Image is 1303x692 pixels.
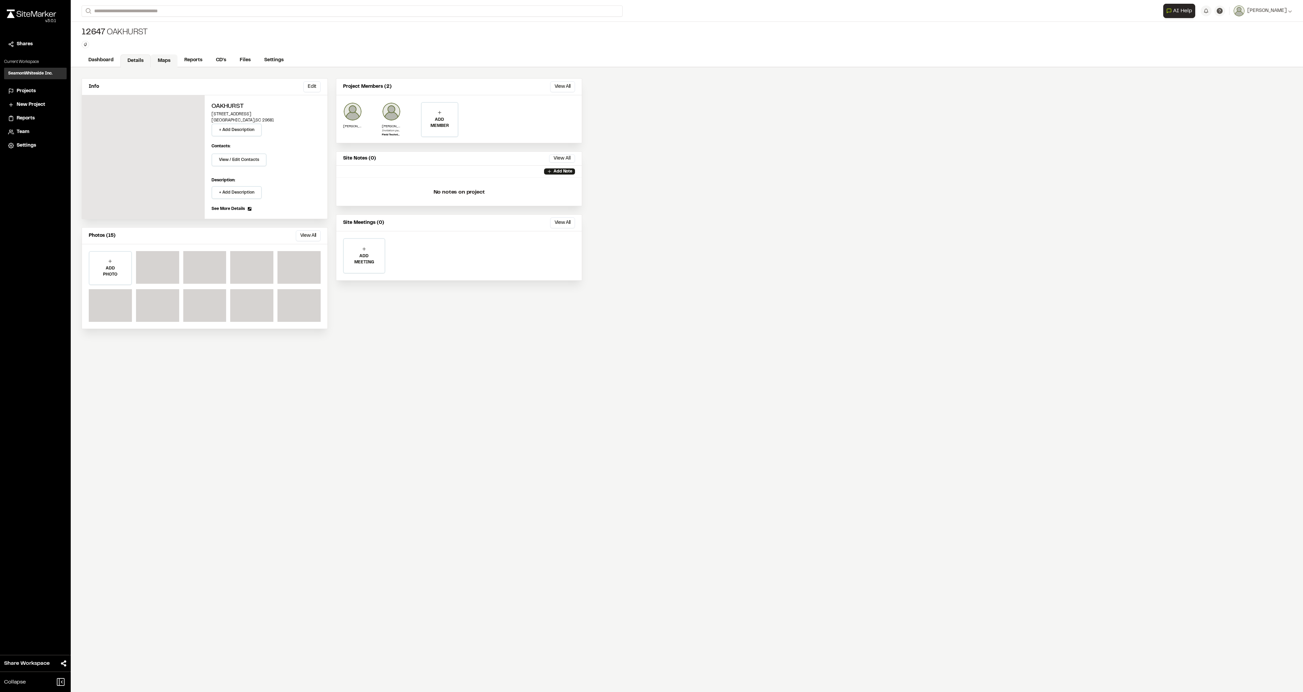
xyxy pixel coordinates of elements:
span: AI Help [1173,7,1192,15]
button: Search [82,5,94,17]
span: Collapse [4,678,26,686]
p: ADD MEMBER [422,117,458,129]
button: + Add Description [211,123,262,136]
img: User [1234,5,1245,16]
button: Edit Tags [82,41,89,48]
p: Info [89,83,99,90]
button: View All [549,154,575,163]
p: Description: [211,177,321,183]
span: See More Details [211,206,245,212]
p: Photos (15) [89,232,116,240]
p: [PERSON_NAME] [382,124,401,129]
p: Field Technician III [382,133,401,137]
img: rebrand.png [7,10,56,18]
p: Contacts: [211,143,231,149]
span: 12647 [82,27,105,38]
p: Site Meetings (0) [343,219,384,227]
h3: SeamonWhiteside Inc. [8,70,53,77]
p: ADD PHOTO [89,265,131,278]
a: Settings [257,54,290,67]
button: View All [296,230,321,241]
p: Invitation pending [382,129,401,133]
a: CD's [209,54,233,67]
a: Files [233,54,257,67]
span: New Project [17,101,45,109]
p: Current Workspace [4,59,67,65]
button: View All [550,217,575,228]
h2: Oakhurst [211,102,321,111]
span: Reports [17,115,35,122]
a: Team [8,128,63,136]
p: [GEOGRAPHIC_DATA] , SC 29681 [211,117,321,123]
button: [PERSON_NAME] [1234,5,1292,16]
p: ADD MEETING [344,253,385,265]
span: [PERSON_NAME] [1247,7,1287,15]
a: Reports [177,54,209,67]
p: Site Notes (0) [343,155,376,162]
span: Settings [17,142,36,149]
span: Team [17,128,29,136]
a: Projects [8,87,63,95]
p: [PERSON_NAME] [343,124,362,129]
p: Add Note [554,168,572,175]
a: Dashboard [82,54,120,67]
button: View / Edit Contacts [211,153,267,166]
span: Share Workspace [4,659,50,668]
button: Edit [303,81,321,92]
a: Details [120,54,151,67]
div: Oh geez...please don't... [7,18,56,24]
button: View All [550,81,575,92]
span: Projects [17,87,36,95]
a: New Project [8,101,63,109]
p: Project Members (2) [343,83,392,90]
a: Reports [8,115,63,122]
a: Maps [151,54,177,67]
div: Oakhurst [82,27,148,38]
span: Shares [17,40,33,48]
button: Open AI Assistant [1163,4,1195,18]
button: + Add Description [211,186,262,199]
a: Settings [8,142,63,149]
div: Open AI Assistant [1163,4,1198,18]
img: Will Tate [382,102,401,121]
p: [STREET_ADDRESS] [211,111,321,117]
img: Ben Brumlow [343,102,362,121]
p: No notes on project [342,181,576,203]
a: Shares [8,40,63,48]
